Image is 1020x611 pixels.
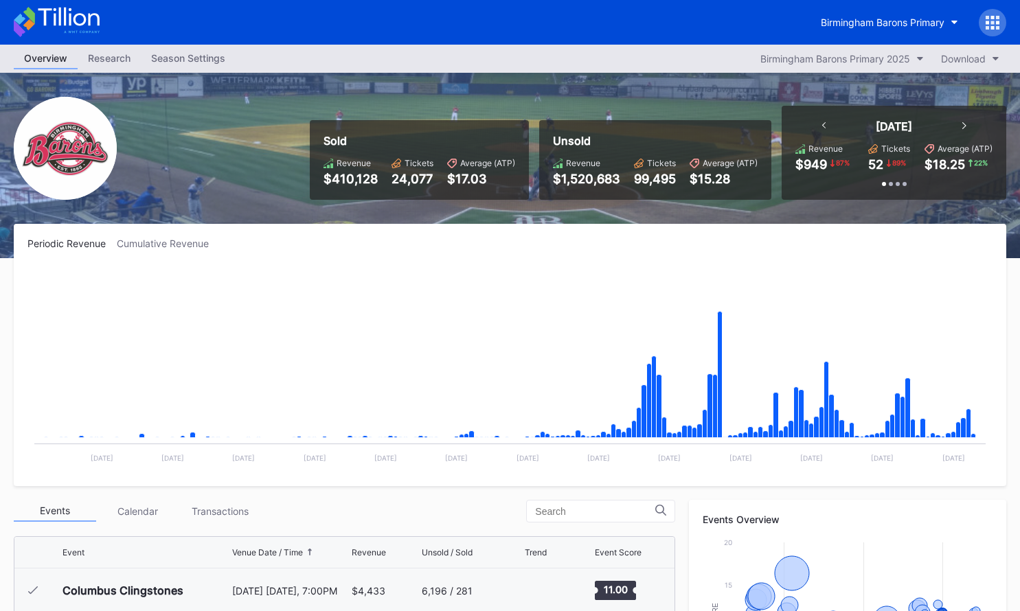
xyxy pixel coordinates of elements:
button: Birmingham Barons Primary [811,10,968,35]
div: Revenue [808,143,843,154]
text: 15 [725,581,732,589]
div: 52 [868,157,883,172]
button: Birmingham Barons Primary 2025 [753,49,931,68]
div: Revenue [566,158,600,168]
div: Season Settings [141,48,236,68]
text: [DATE] [871,454,894,462]
button: Download [934,49,1006,68]
div: 24,077 [392,172,433,186]
div: Research [78,48,141,68]
text: [DATE] [304,454,326,462]
div: 87 % [835,157,851,168]
div: Birmingham Barons Primary 2025 [760,53,910,65]
div: 89 % [891,157,907,168]
div: Tickets [647,158,676,168]
div: 22 % [973,157,989,168]
div: Average (ATP) [460,158,515,168]
text: 11.00 [603,584,627,595]
div: Event [63,547,84,557]
div: [DATE] [DATE], 7:00PM [232,585,348,597]
div: Unsold / Sold [422,547,473,557]
div: $410,128 [324,172,378,186]
div: Revenue [352,547,386,557]
div: Sold [324,134,515,148]
img: Birmingham_Barons_Primary.png [14,97,117,200]
a: Season Settings [141,48,236,69]
div: Events Overview [703,514,993,525]
div: Periodic Revenue [27,238,117,249]
text: [DATE] [232,454,255,462]
div: Calendar [96,500,179,522]
text: [DATE] [800,454,823,462]
div: $949 [795,157,827,172]
div: $4,433 [352,585,385,597]
div: Revenue [337,158,371,168]
div: $18.25 [925,157,965,172]
div: Event Score [595,547,642,557]
a: Research [78,48,141,69]
div: Tickets [405,158,433,168]
div: [DATE] [876,119,912,133]
a: Overview [14,48,78,69]
div: Transactions [179,500,261,522]
div: Cumulative Revenue [117,238,220,249]
div: Tickets [881,143,910,154]
input: Search [535,506,655,517]
div: Venue Date / Time [232,547,303,557]
text: [DATE] [729,454,752,462]
text: [DATE] [942,454,965,462]
div: Download [941,53,986,65]
div: Trend [525,547,547,557]
text: [DATE] [517,454,539,462]
div: Average (ATP) [703,158,758,168]
div: $15.28 [690,172,758,186]
div: 99,495 [634,172,676,186]
text: [DATE] [161,454,184,462]
div: $1,520,683 [553,172,620,186]
text: [DATE] [658,454,681,462]
div: Columbus Clingstones [63,584,183,597]
text: [DATE] [374,454,397,462]
text: [DATE] [91,454,113,462]
svg: Chart title [27,266,993,472]
div: $17.03 [447,172,515,186]
svg: Chart title [525,573,566,608]
text: [DATE] [445,454,468,462]
div: 6,196 / 281 [422,585,473,597]
div: Average (ATP) [938,143,993,154]
div: Events [14,500,96,522]
div: Unsold [553,134,758,148]
text: [DATE] [587,454,610,462]
div: Birmingham Barons Primary [821,16,944,28]
text: 20 [724,538,732,546]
